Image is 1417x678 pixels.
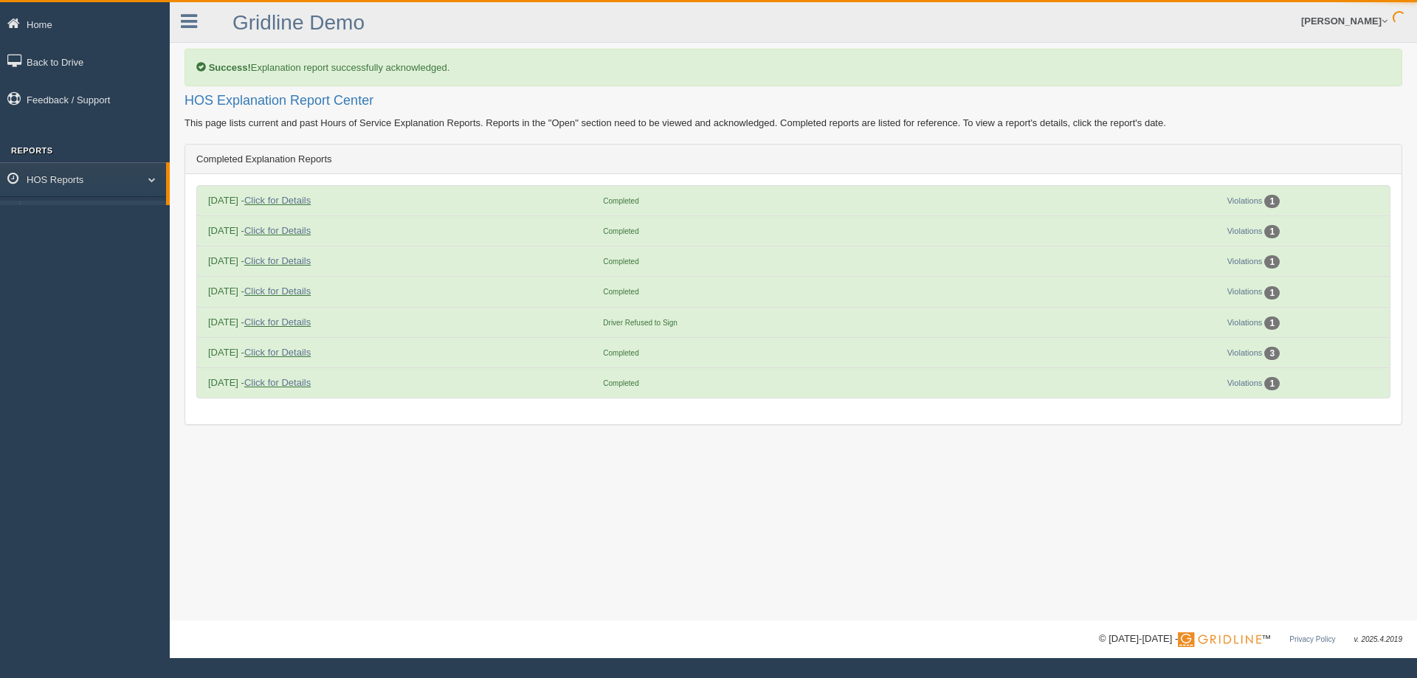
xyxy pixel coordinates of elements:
a: Click for Details [244,255,311,266]
h2: HOS Explanation Report Center [185,94,1402,108]
div: 1 [1264,377,1280,390]
a: Violations [1227,257,1263,266]
a: Violations [1227,226,1263,235]
div: 1 [1264,286,1280,300]
div: [DATE] - [201,345,596,359]
div: Completed Explanation Reports [185,145,1402,174]
a: Gridline Demo [232,11,365,34]
a: HOS Explanation Report Center [27,201,166,227]
div: [DATE] - [201,224,596,238]
a: Violations [1227,378,1263,387]
span: Completed [603,227,638,235]
span: Completed [603,349,638,357]
img: Gridline [1178,632,1261,647]
a: Click for Details [244,377,311,388]
a: Click for Details [244,225,311,236]
a: Click for Details [244,195,311,206]
b: Success! [209,62,251,73]
span: Completed [603,379,638,387]
a: Violations [1227,348,1263,357]
div: 3 [1264,347,1280,360]
div: Explanation report successfully acknowledged. [185,49,1402,86]
span: v. 2025.4.2019 [1354,635,1402,643]
div: [DATE] - [201,376,596,390]
div: [DATE] - [201,284,596,298]
div: 1 [1264,255,1280,269]
div: 1 [1264,195,1280,208]
a: Click for Details [244,316,311,328]
span: Completed [603,197,638,205]
div: [DATE] - [201,254,596,268]
div: 1 [1264,225,1280,238]
div: [DATE] - [201,315,596,329]
span: Completed [603,288,638,296]
span: Driver Refused to Sign [603,319,678,327]
a: Violations [1227,287,1263,296]
div: 1 [1264,316,1280,330]
span: Completed [603,257,638,266]
a: Click for Details [244,347,311,358]
div: [DATE] - [201,193,596,207]
a: Privacy Policy [1289,635,1335,643]
a: Violations [1227,196,1263,205]
div: © [DATE]-[DATE] - ™ [1099,632,1402,647]
a: Click for Details [244,286,311,297]
a: Violations [1227,318,1263,327]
